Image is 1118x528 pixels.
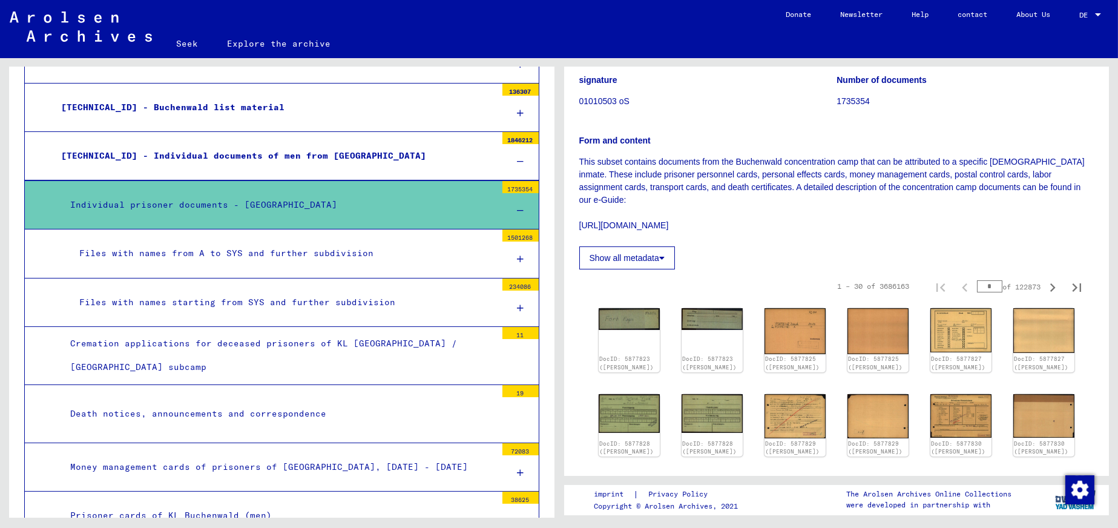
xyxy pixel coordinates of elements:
[682,308,743,330] img: 002.jpg
[1013,394,1074,438] img: 002.jpg
[837,75,927,85] font: Number of documents
[70,199,337,210] font: Individual prisoner documents - [GEOGRAPHIC_DATA]
[1065,475,1094,504] img: Change consent
[837,282,909,291] font: 1 – 30 of 3686163
[79,297,395,308] font: Files with names starting from SYS and further subdivision
[765,440,820,455] a: DocID: 5877829 ([PERSON_NAME])
[579,220,669,230] font: [URL][DOMAIN_NAME]
[508,234,533,242] font: 1501268
[765,308,826,354] img: 001.jpg
[846,500,990,509] font: were developed in partnership with
[510,88,531,96] font: 136307
[1065,274,1089,299] button: Last page
[639,488,722,501] a: Privacy Policy
[847,394,909,438] img: 002.jpg
[579,96,630,106] font: 01010503 oS
[212,29,345,58] a: Explore the archive
[1079,10,1088,19] font: DE
[579,157,1085,205] font: This subset contains documents from the Buchenwald concentration camp that can be attributed to a...
[599,440,654,455] a: DocID: 5877828 ([PERSON_NAME])
[61,102,284,113] font: [TECHNICAL_ID] - Buchenwald list material
[508,136,533,144] font: 1846212
[227,38,330,49] font: Explore the archive
[633,489,639,500] font: |
[511,447,530,455] font: 72083
[846,489,1011,498] font: The Arolsen Archives Online Collections
[931,355,985,371] a: DocID: 5877827 ([PERSON_NAME])
[594,501,738,510] font: Copyright © Arolsen Archives, 2021
[1014,440,1069,455] a: DocID: 5877830 ([PERSON_NAME])
[765,394,826,438] img: 001.jpg
[1053,484,1098,515] img: yv_logo.png
[929,274,953,299] button: First page
[930,308,991,352] img: 001.jpg
[511,496,530,504] font: 38625
[682,440,737,455] a: DocID: 5877828 ([PERSON_NAME])
[579,136,651,145] font: Form and content
[590,253,659,263] font: Show all metadata
[176,38,198,49] font: Seek
[594,488,633,501] a: imprint
[840,10,883,19] font: Newsletter
[958,10,987,19] font: contact
[599,355,654,371] a: DocID: 5877823 ([PERSON_NAME])
[1041,274,1065,299] button: Next page
[1016,10,1050,19] font: About Us
[594,489,623,498] font: imprint
[931,440,985,455] a: DocID: 5877830 ([PERSON_NAME])
[1002,282,1041,291] font: of 122873
[648,489,708,498] font: Privacy Policy
[953,274,977,299] button: Previous page
[599,308,660,330] img: 001.jpg
[162,29,212,58] a: Seek
[599,394,660,433] img: 001.jpg
[848,440,903,455] a: DocID: 5877829 ([PERSON_NAME])
[517,331,524,339] font: 11
[70,338,457,372] font: Cremation applications for deceased prisoners of KL [GEOGRAPHIC_DATA] / [GEOGRAPHIC_DATA] subcamp
[682,355,737,371] a: DocID: 5877823 ([PERSON_NAME])
[786,10,811,19] font: Donate
[682,394,743,433] img: 002.jpg
[70,510,272,521] font: Prisoner cards of KL Buchenwald (men)
[837,96,870,106] font: 1735354
[517,389,524,397] font: 19
[847,308,909,354] img: 002.jpg
[848,355,903,371] a: DocID: 5877825 ([PERSON_NAME])
[79,248,373,259] font: Files with names from A to SYS and further subdivision
[510,283,531,291] font: 234086
[508,185,533,193] font: 1735354
[61,150,426,161] font: [TECHNICAL_ID] - Individual documents of men from [GEOGRAPHIC_DATA]
[70,461,468,472] font: Money management cards of prisoners of [GEOGRAPHIC_DATA], [DATE] - [DATE]
[579,246,675,269] button: Show all metadata
[1013,308,1074,352] img: 002.jpg
[579,75,617,85] font: signature
[765,355,820,371] a: DocID: 5877825 ([PERSON_NAME])
[10,12,152,42] img: Arolsen_neg.svg
[930,394,991,438] img: 001.jpg
[912,10,929,19] font: Help
[1014,355,1069,371] a: DocID: 5877827 ([PERSON_NAME])
[70,408,326,419] font: Death notices, announcements and correspondence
